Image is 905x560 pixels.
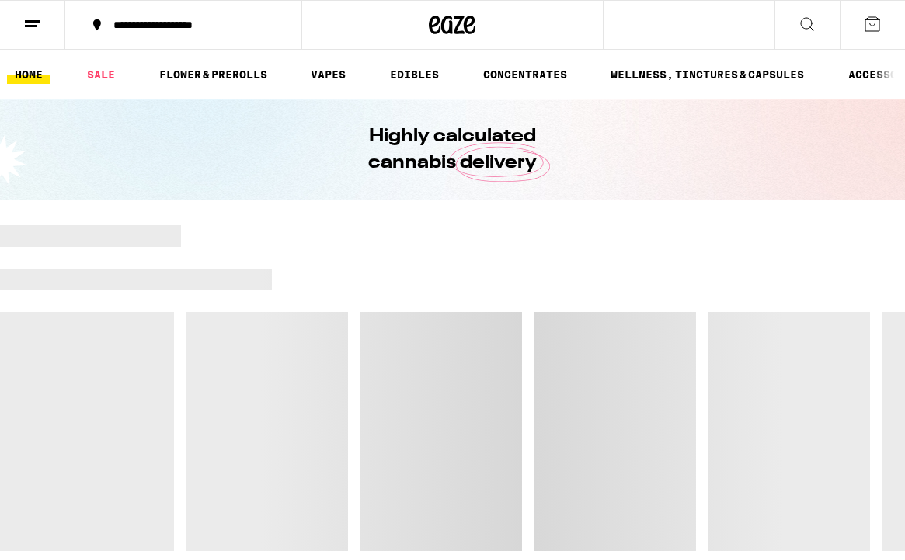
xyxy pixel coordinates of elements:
[303,65,353,84] a: VAPES
[151,65,275,84] a: FLOWER & PREROLLS
[79,65,123,84] a: SALE
[603,65,812,84] a: WELLNESS, TINCTURES & CAPSULES
[475,65,575,84] a: CONCENTRATES
[325,123,581,176] h1: Highly calculated cannabis delivery
[382,65,447,84] a: EDIBLES
[7,65,50,84] a: HOME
